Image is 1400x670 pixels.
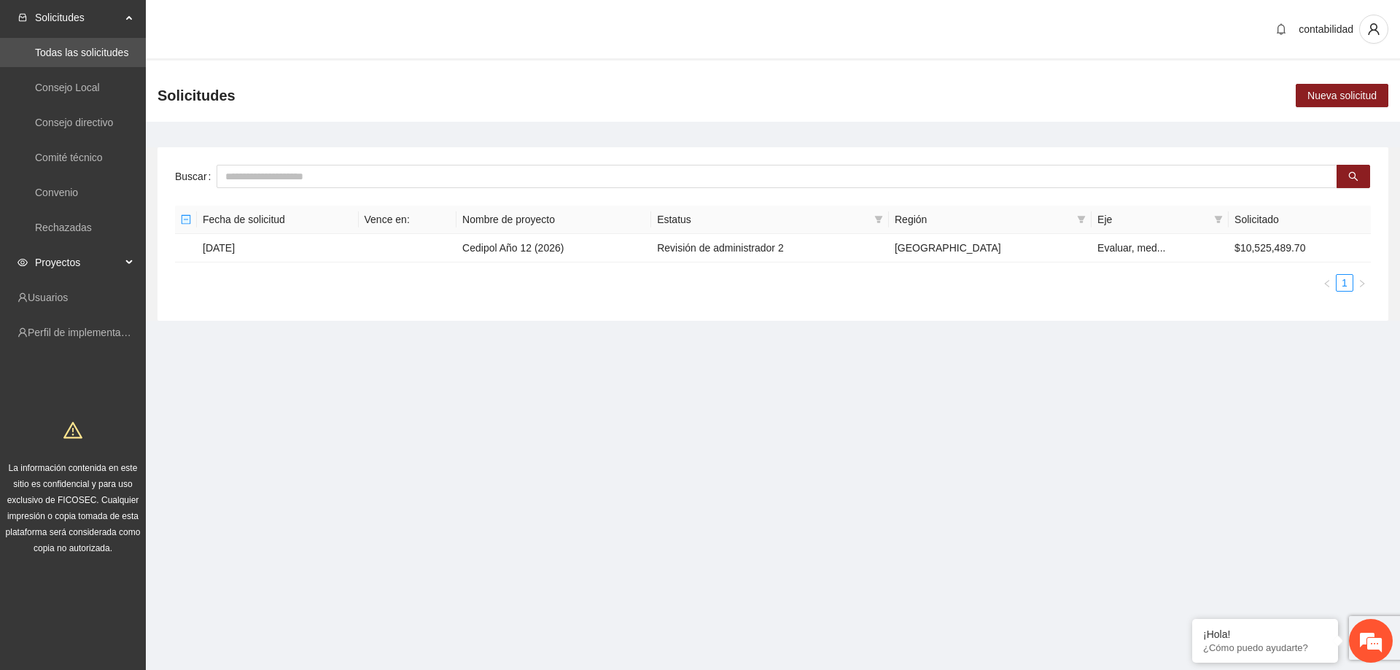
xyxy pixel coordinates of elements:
td: [DATE] [197,234,359,262]
li: 1 [1336,274,1353,292]
a: Perfil de implementadora [28,327,141,338]
div: ¡Hola! [1203,628,1327,640]
span: La información contenida en este sitio es confidencial y para uso exclusivo de FICOSEC. Cualquier... [6,463,141,553]
span: Región [895,211,1071,227]
p: ¿Cómo puedo ayudarte? [1203,642,1327,653]
span: Eje [1097,211,1208,227]
span: right [1358,279,1366,288]
td: Revisión de administrador 2 [651,234,889,262]
button: search [1337,165,1370,188]
span: user [1360,23,1388,36]
button: bell [1269,17,1293,41]
a: Rechazadas [35,222,92,233]
span: Solicitudes [35,3,121,32]
a: Usuarios [28,292,68,303]
label: Buscar [175,165,217,188]
th: Solicitado [1229,206,1371,234]
span: Evaluar, med... [1097,242,1165,254]
td: Cedipol Año 12 (2026) [456,234,651,262]
span: filter [1214,215,1223,224]
span: Proyectos [35,248,121,277]
th: Nombre de proyecto [456,206,651,234]
th: Fecha de solicitud [197,206,359,234]
li: Next Page [1353,274,1371,292]
a: Consejo Local [35,82,100,93]
span: contabilidad [1299,23,1353,35]
span: filter [1074,209,1089,230]
span: minus-square [181,214,191,225]
span: Solicitudes [157,84,236,107]
span: Estatus [657,211,868,227]
th: Vence en: [359,206,457,234]
button: right [1353,274,1371,292]
span: eye [17,257,28,268]
span: bell [1270,23,1292,35]
a: Todas las solicitudes [35,47,128,58]
span: warning [63,421,82,440]
a: 1 [1337,275,1353,291]
span: left [1323,279,1331,288]
span: filter [1211,209,1226,230]
button: left [1318,274,1336,292]
span: filter [871,209,886,230]
span: filter [874,215,883,224]
button: user [1359,15,1388,44]
a: Comité técnico [35,152,103,163]
a: Consejo directivo [35,117,113,128]
li: Previous Page [1318,274,1336,292]
span: filter [1077,215,1086,224]
span: search [1348,171,1358,183]
td: [GEOGRAPHIC_DATA] [889,234,1092,262]
span: Nueva solicitud [1307,87,1377,104]
button: Nueva solicitud [1296,84,1388,107]
td: $10,525,489.70 [1229,234,1371,262]
a: Convenio [35,187,78,198]
span: inbox [17,12,28,23]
